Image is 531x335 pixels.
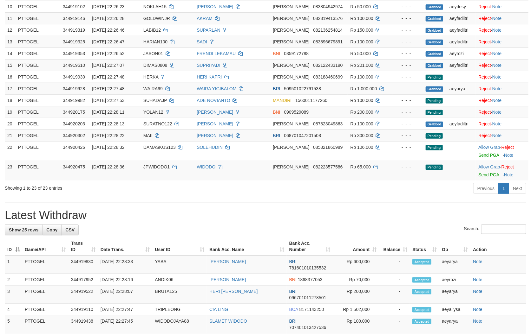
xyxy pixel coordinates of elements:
td: 11 [5,12,16,24]
span: Rp 1.000.000 [350,86,377,91]
div: - - - [395,27,420,33]
a: WIDODO [197,164,215,169]
span: 344919982 [63,98,85,103]
a: Note [492,98,502,103]
span: Accepted [412,277,431,283]
a: WAIRA YIGIBALOM [197,86,236,91]
span: NOKLAH15 [143,4,167,9]
span: · [478,164,501,169]
a: Allow Grab [478,145,500,150]
a: Note [504,172,514,177]
th: User ID: activate to sort column ascending [152,237,207,256]
span: Rp 100.000 [350,74,373,79]
div: - - - [395,132,420,139]
td: WIDODOJAYA88 [152,315,207,333]
td: · [476,83,528,94]
td: BRUTAL25 [152,286,207,304]
span: [PERSON_NAME] [273,145,309,150]
div: - - - [395,97,420,104]
span: Copy [46,227,57,232]
div: - - - [395,62,420,68]
a: Note [473,319,482,324]
span: [DATE] 22:26:46 [92,28,124,33]
a: Next [509,183,526,194]
span: Copy 707401013427536 to clipboard [289,325,326,330]
span: Copy 082136254814 to clipboard [313,28,343,33]
span: 344919319 [63,28,85,33]
span: Copy 781601010135532 to clipboard [289,265,326,270]
span: Copy 083896679891 to clipboard [313,39,343,44]
td: [DATE] 22:27:47 [98,304,153,315]
td: 16 [5,71,16,83]
span: Accepted [412,319,431,324]
span: Copy 096701011278501 to clipboard [289,295,326,300]
span: Rp 100.000 [350,16,373,21]
div: Showing 1 to 23 of 23 entries [5,182,217,191]
span: MAII [143,133,153,138]
span: BRI [289,259,297,264]
td: 22 [5,141,16,161]
td: 344919110 [69,304,98,315]
td: PTTOGEL [16,36,60,47]
span: Copy 068701047201508 to clipboard [284,133,321,138]
a: Show 25 rows [5,224,43,235]
td: aeyfadiltri [447,12,476,24]
td: aeyarya [439,256,470,274]
span: Copy 0909529089 to clipboard [284,110,309,115]
td: PTTOGEL [22,256,69,274]
span: BCA [289,307,298,312]
td: PTTOGEL [16,141,60,161]
th: Trans ID: activate to sort column ascending [69,237,98,256]
a: Reject [501,164,514,169]
td: 4 [5,304,22,315]
td: 344919438 [69,315,98,333]
span: Pending [426,75,443,80]
span: [PERSON_NAME] [273,63,309,68]
span: Grabbed [426,4,443,10]
span: HARIAN100 [143,39,167,44]
span: 344919353 [63,51,85,56]
td: aeyarya [447,83,476,94]
a: Note [504,153,514,158]
a: Note [492,121,502,126]
span: Copy 082122433190 to clipboard [313,63,343,68]
td: PTTOGEL [22,304,69,315]
span: 344919510 [63,63,85,68]
span: BNI [273,51,280,56]
td: PTTOGEL [16,94,60,106]
td: [DATE] 22:28:16 [98,274,153,286]
td: · [476,130,528,141]
td: PTTOGEL [16,130,60,141]
td: 21 [5,130,16,141]
span: Copy 082223577586 to clipboard [313,164,343,169]
a: Reject [501,145,514,150]
a: Reject [478,63,491,68]
th: Bank Acc. Name: activate to sort column ascending [207,237,287,256]
td: Rp 70,000 [333,274,379,286]
span: Rp 100.000 [350,39,373,44]
span: Pending [426,133,443,139]
td: · [476,1,528,12]
a: Note [492,133,502,138]
span: Rp 106.000 [350,145,373,150]
td: [DATE] 22:28:07 [98,286,153,304]
a: SUPARLAN [197,28,220,33]
span: BNI [273,110,280,115]
td: PTTOGEL [16,71,60,83]
a: SUPRIYADI [197,63,220,68]
span: Pending [426,145,443,150]
span: [PERSON_NAME] [273,28,309,33]
div: - - - [395,164,420,170]
span: HERKA [143,74,158,79]
td: PTTOGEL [16,118,60,130]
span: Rp 65.000 [350,164,371,169]
span: Pending [426,165,443,170]
a: Reject [478,4,491,9]
span: YOLAN12 [143,110,163,115]
span: Grabbed [426,63,443,68]
span: Copy 1560011177260 to clipboard [295,98,327,103]
a: CSV [61,224,79,235]
div: - - - [395,50,420,57]
a: Reject [478,74,491,79]
td: YABA [152,256,207,274]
